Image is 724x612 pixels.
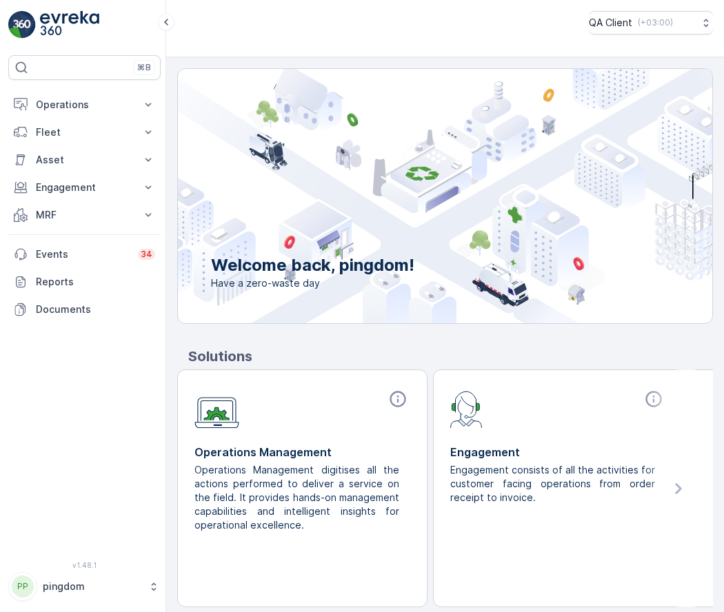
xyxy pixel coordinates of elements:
[194,389,239,429] img: module-icon
[36,247,130,261] p: Events
[36,275,155,289] p: Reports
[194,444,410,460] p: Operations Management
[116,69,712,323] img: city illustration
[589,16,632,30] p: QA Client
[188,346,713,367] p: Solutions
[450,463,655,504] p: Engagement consists of all the activities for customer facing operations from order receipt to in...
[36,303,155,316] p: Documents
[8,561,161,569] span: v 1.48.1
[8,241,161,268] a: Events34
[211,276,414,290] span: Have a zero-waste day
[8,268,161,296] a: Reports
[8,91,161,119] button: Operations
[8,146,161,174] button: Asset
[211,254,414,276] p: Welcome back, pingdom!
[194,463,399,532] p: Operations Management digitises all the actions performed to deliver a service on the field. It p...
[36,125,133,139] p: Fleet
[43,580,141,593] p: pingdom
[40,11,99,39] img: logo_light-DOdMpM7g.png
[8,201,161,229] button: MRF
[8,572,161,601] button: PPpingdom
[450,389,483,428] img: module-icon
[141,249,152,260] p: 34
[36,153,133,167] p: Asset
[8,174,161,201] button: Engagement
[36,208,133,222] p: MRF
[137,62,151,73] p: ⌘B
[8,11,36,39] img: logo
[450,444,666,460] p: Engagement
[8,296,161,323] a: Documents
[8,119,161,146] button: Fleet
[638,17,673,28] p: ( +03:00 )
[36,181,133,194] p: Engagement
[36,98,133,112] p: Operations
[12,575,34,598] div: PP
[589,11,713,34] button: QA Client(+03:00)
